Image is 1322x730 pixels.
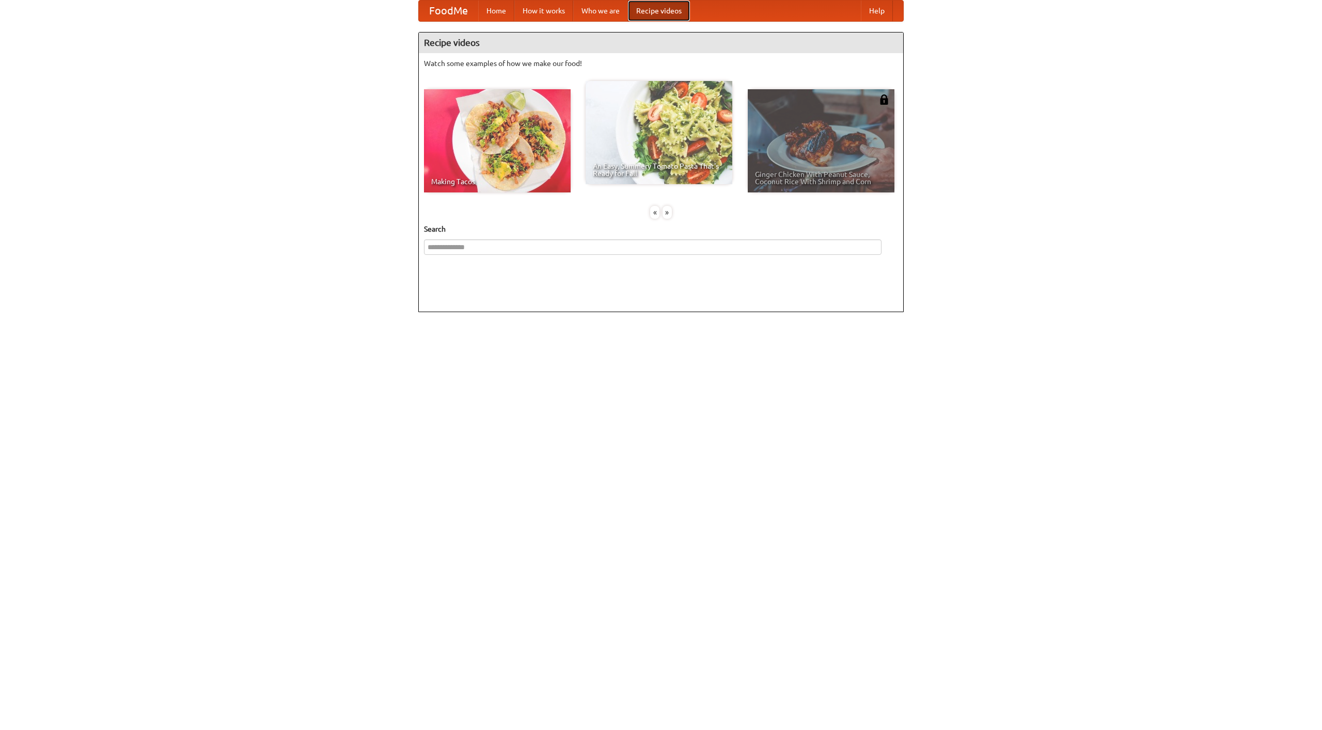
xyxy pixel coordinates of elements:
a: Home [478,1,514,21]
a: How it works [514,1,573,21]
a: Making Tacos [424,89,571,192]
span: Making Tacos [431,178,563,185]
h4: Recipe videos [419,33,903,53]
a: Help [861,1,893,21]
a: Who we are [573,1,628,21]
div: » [663,206,672,219]
a: Recipe videos [628,1,690,21]
span: An Easy, Summery Tomato Pasta That's Ready for Fall [593,163,725,177]
h5: Search [424,224,898,234]
a: FoodMe [419,1,478,21]
img: 483408.png [879,94,889,105]
p: Watch some examples of how we make our food! [424,58,898,69]
a: An Easy, Summery Tomato Pasta That's Ready for Fall [586,81,732,184]
div: « [650,206,659,219]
